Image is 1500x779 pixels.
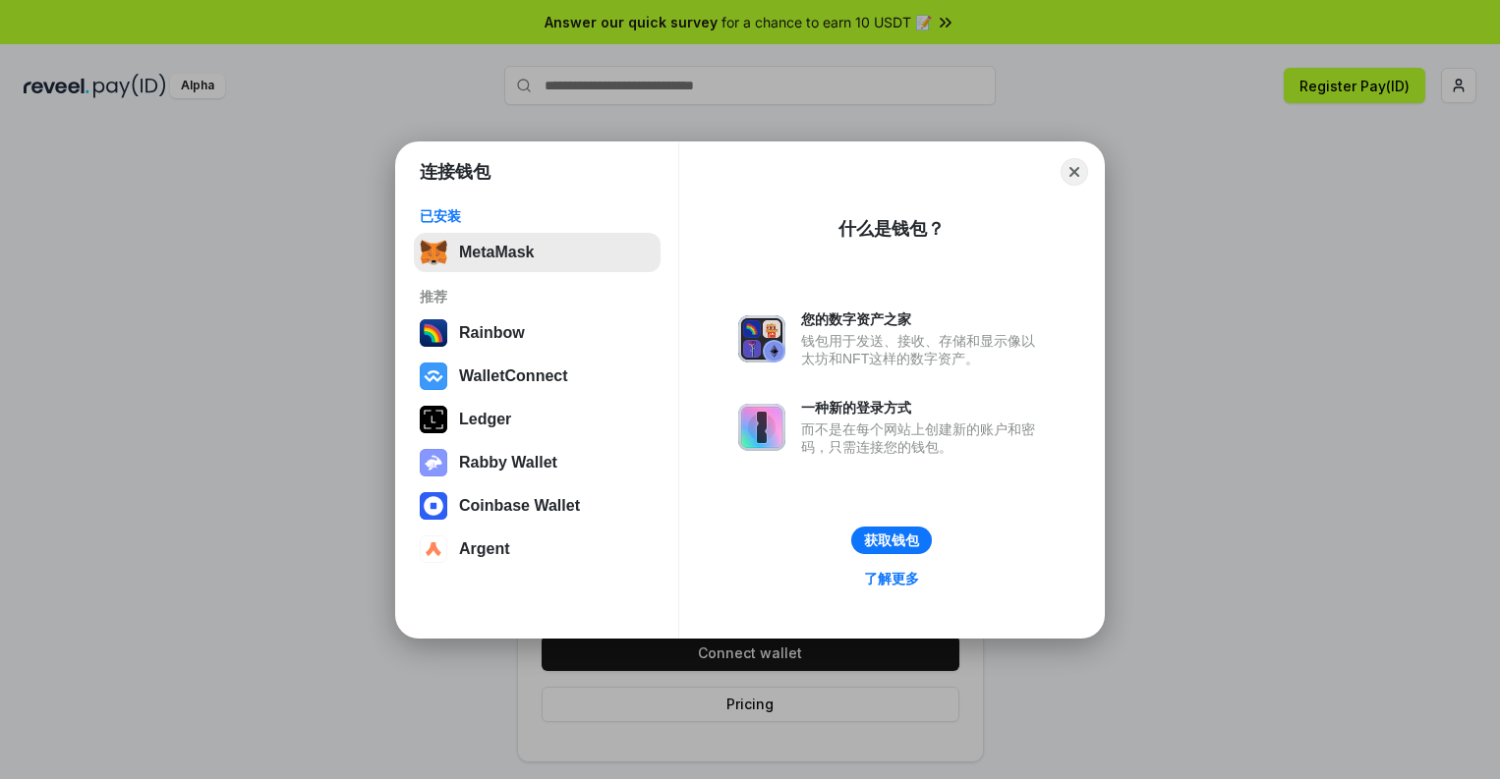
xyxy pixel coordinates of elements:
div: WalletConnect [459,367,568,385]
img: svg+xml,%3Csvg%20width%3D%22120%22%20height%3D%22120%22%20viewBox%3D%220%200%20120%20120%22%20fil... [420,319,447,347]
img: svg+xml,%3Csvg%20width%3D%2228%22%20height%3D%2228%22%20viewBox%3D%220%200%2028%2028%22%20fill%3D... [420,535,447,563]
div: 已安装 [420,207,655,225]
div: 获取钱包 [864,531,919,549]
div: 什么是钱包？ [838,217,945,241]
button: Coinbase Wallet [414,486,661,526]
img: svg+xml,%3Csvg%20xmlns%3D%22http%3A%2F%2Fwww.w3.org%2F2000%2Fsvg%22%20fill%3D%22none%22%20viewBox... [420,449,447,476]
div: Argent [459,540,510,558]
button: Rainbow [414,313,661,353]
img: svg+xml,%3Csvg%20width%3D%2228%22%20height%3D%2228%22%20viewBox%3D%220%200%2028%2028%22%20fill%3D... [420,362,447,390]
div: Rabby Wallet [459,454,557,472]
div: Ledger [459,411,511,428]
div: 了解更多 [864,570,919,587]
div: 而不是在每个网站上创建新的账户和密码，只需连接您的钱包。 [801,420,1045,456]
h1: 连接钱包 [420,160,490,184]
img: svg+xml,%3Csvg%20fill%3D%22none%22%20height%3D%2233%22%20viewBox%3D%220%200%2035%2033%22%20width%... [420,239,447,266]
img: svg+xml,%3Csvg%20width%3D%2228%22%20height%3D%2228%22%20viewBox%3D%220%200%2028%2028%22%20fill%3D... [420,492,447,520]
button: Ledger [414,400,661,439]
div: Coinbase Wallet [459,497,580,515]
div: 您的数字资产之家 [801,310,1045,328]
button: 获取钱包 [851,527,932,554]
img: svg+xml,%3Csvg%20xmlns%3D%22http%3A%2F%2Fwww.w3.org%2F2000%2Fsvg%22%20fill%3D%22none%22%20viewBox... [738,315,785,362]
div: MetaMask [459,244,534,261]
img: svg+xml,%3Csvg%20xmlns%3D%22http%3A%2F%2Fwww.w3.org%2F2000%2Fsvg%22%20fill%3D%22none%22%20viewBox... [738,404,785,451]
div: Rainbow [459,324,525,342]
div: 推荐 [420,288,655,306]
img: svg+xml,%3Csvg%20xmlns%3D%22http%3A%2F%2Fwww.w3.org%2F2000%2Fsvg%22%20width%3D%2228%22%20height%3... [420,406,447,433]
button: Close [1061,158,1088,186]
div: 钱包用于发送、接收、存储和显示像以太坊和NFT这样的数字资产。 [801,332,1045,367]
div: 一种新的登录方式 [801,399,1045,417]
button: Argent [414,529,661,569]
button: MetaMask [414,233,661,272]
button: Rabby Wallet [414,443,661,482]
a: 了解更多 [852,566,931,591]
button: WalletConnect [414,357,661,396]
